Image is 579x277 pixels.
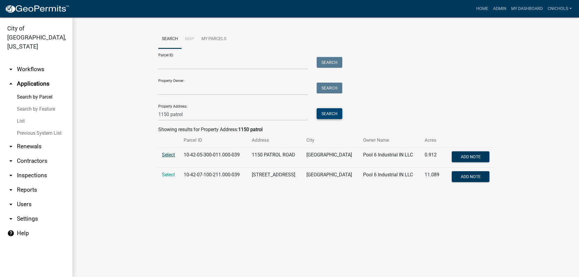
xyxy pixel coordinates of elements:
[7,186,14,194] i: arrow_drop_down
[359,168,421,187] td: Pool 6 Industrial IN LLC
[303,148,359,168] td: [GEOGRAPHIC_DATA]
[7,172,14,179] i: arrow_drop_down
[7,143,14,150] i: arrow_drop_down
[7,66,14,73] i: arrow_drop_down
[359,133,421,147] th: Owner Name
[359,148,421,168] td: Pool 6 Industrial IN LLC
[491,3,509,14] a: Admin
[7,157,14,165] i: arrow_drop_down
[303,133,359,147] th: City
[421,133,445,147] th: Acres
[248,133,303,147] th: Address
[180,148,248,168] td: 10-42-05-300-011.000-039
[7,215,14,222] i: arrow_drop_down
[248,168,303,187] td: [STREET_ADDRESS]
[180,133,248,147] th: Parcel ID
[198,30,230,49] a: My Parcels
[452,151,489,162] button: Add Note
[509,3,545,14] a: My Dashboard
[162,152,175,158] a: Select
[180,168,248,187] td: 10-42-07-100-211.000-039
[421,148,445,168] td: 0.912
[545,3,574,14] a: cnichols
[452,171,489,182] button: Add Note
[7,230,14,237] i: help
[158,126,493,133] div: Showing results for Property Address:
[7,80,14,87] i: arrow_drop_up
[238,127,263,132] strong: 1150 patrol
[317,108,342,119] button: Search
[303,168,359,187] td: [GEOGRAPHIC_DATA]
[317,57,342,68] button: Search
[317,83,342,93] button: Search
[7,201,14,208] i: arrow_drop_down
[421,168,445,187] td: 11.089
[474,3,491,14] a: Home
[460,174,480,179] span: Add Note
[162,172,175,178] a: Select
[158,30,182,49] a: Search
[248,148,303,168] td: 1150 PATROL ROAD
[460,154,480,159] span: Add Note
